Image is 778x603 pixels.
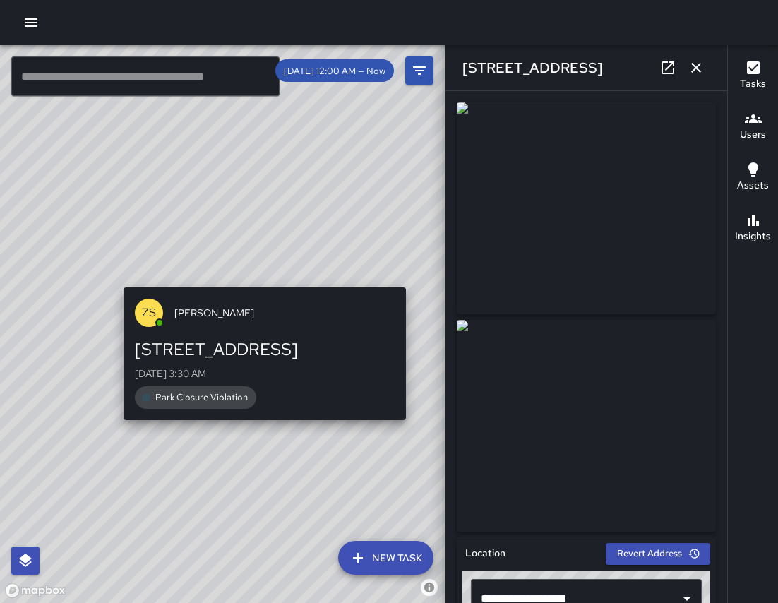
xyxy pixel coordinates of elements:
h6: Tasks [740,76,766,92]
button: Filters [405,56,433,85]
button: Insights [728,203,778,254]
img: request_images%2F34b3f1c0-7698-11f0-923f-4d1c8221a12a [457,320,716,532]
h6: Location [465,546,505,561]
p: ZS [142,304,156,321]
span: [DATE] 12:00 AM — Now [275,65,394,77]
button: ZS[PERSON_NAME][STREET_ADDRESS][DATE] 3:30 AMPark Closure Violation [124,287,406,420]
span: Park Closure Violation [147,391,256,403]
button: Tasks [728,51,778,102]
img: request_images%2F32b22e50-7698-11f0-923f-4d1c8221a12a [457,102,716,314]
h6: [STREET_ADDRESS] [462,56,603,79]
h6: Assets [737,178,769,193]
div: [STREET_ADDRESS] [135,338,395,361]
button: Assets [728,153,778,203]
h6: Users [740,127,766,143]
button: Revert Address [606,543,710,565]
button: New Task [338,541,433,575]
p: [DATE] 3:30 AM [135,366,395,381]
button: Users [728,102,778,153]
span: [PERSON_NAME] [174,306,395,320]
h6: Insights [735,229,771,244]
